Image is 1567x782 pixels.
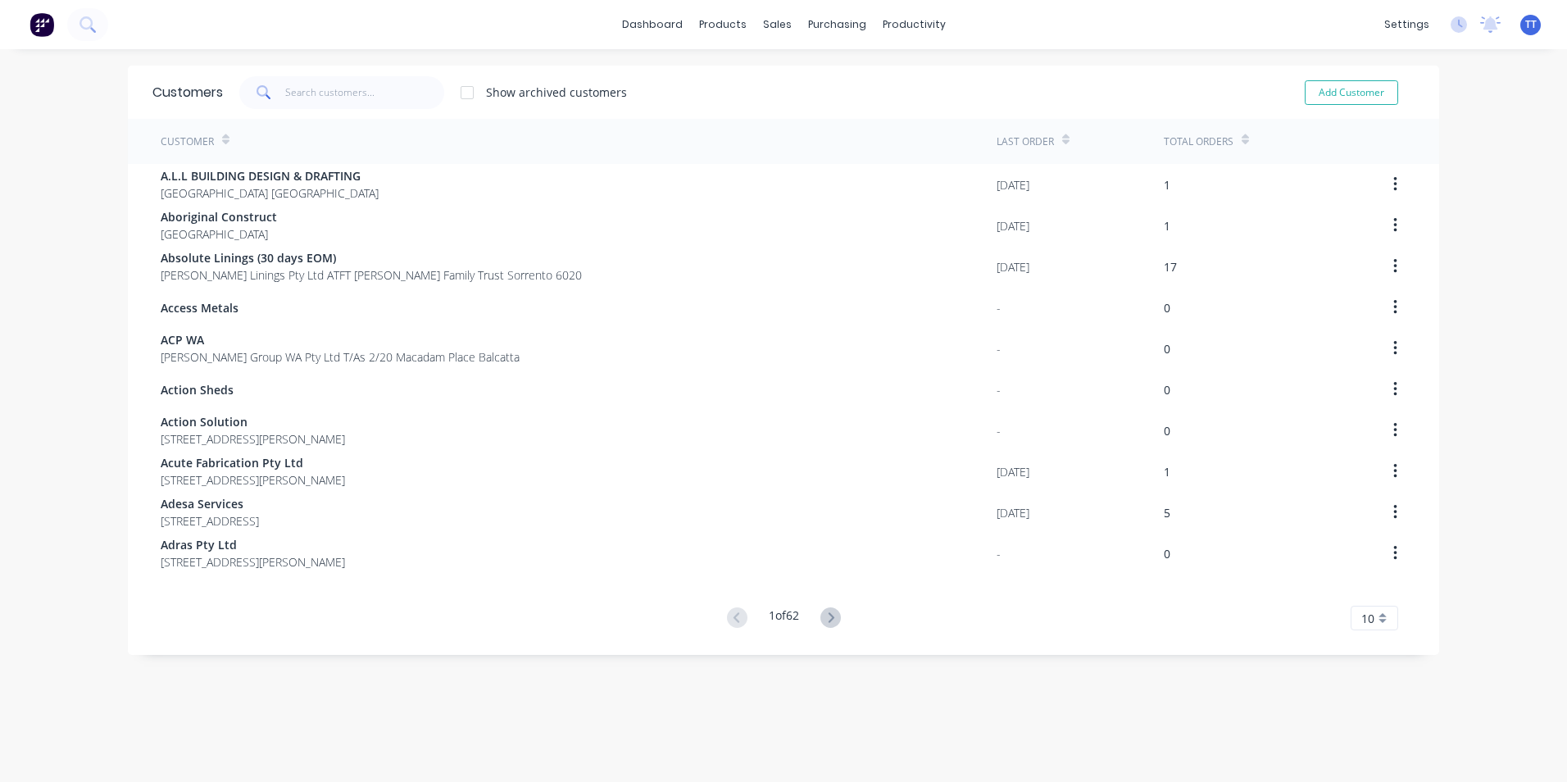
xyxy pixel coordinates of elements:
span: Action Solution [161,413,345,430]
span: [GEOGRAPHIC_DATA] [GEOGRAPHIC_DATA] [161,184,379,202]
div: Customers [152,83,223,102]
div: 1 [1164,176,1170,193]
span: [STREET_ADDRESS][PERSON_NAME] [161,430,345,448]
div: Show archived customers [486,84,627,101]
div: - [997,340,1001,357]
input: Search customers... [285,76,445,109]
div: 5 [1164,504,1170,521]
div: 17 [1164,258,1177,275]
div: 1 of 62 [769,607,799,630]
div: purchasing [800,12,874,37]
div: Total Orders [1164,134,1233,149]
span: Adesa Services [161,495,259,512]
button: Add Customer [1305,80,1398,105]
span: [PERSON_NAME] Linings Pty Ltd ATFT [PERSON_NAME] Family Trust Sorrento 6020 [161,266,582,284]
span: [STREET_ADDRESS] [161,512,259,530]
div: 0 [1164,381,1170,398]
div: Last Order [997,134,1054,149]
div: 0 [1164,299,1170,316]
span: Aboriginal Construct [161,208,277,225]
div: [DATE] [997,463,1029,480]
div: - [997,422,1001,439]
span: Acute Fabrication Pty Ltd [161,454,345,471]
div: Customer [161,134,214,149]
div: sales [755,12,800,37]
div: - [997,545,1001,562]
span: [STREET_ADDRESS][PERSON_NAME] [161,553,345,571]
div: 0 [1164,340,1170,357]
div: 0 [1164,545,1170,562]
div: - [997,299,1001,316]
span: [STREET_ADDRESS][PERSON_NAME] [161,471,345,489]
span: TT [1525,17,1537,32]
div: products [691,12,755,37]
span: [GEOGRAPHIC_DATA] [161,225,277,243]
div: [DATE] [997,504,1029,521]
div: productivity [874,12,954,37]
span: ACP WA [161,331,520,348]
div: settings [1376,12,1438,37]
div: 0 [1164,422,1170,439]
a: dashboard [614,12,691,37]
div: 1 [1164,463,1170,480]
div: - [997,381,1001,398]
span: Absolute Linings (30 days EOM) [161,249,582,266]
span: [PERSON_NAME] Group WA Pty Ltd T/As 2/20 Macadam Place Balcatta [161,348,520,366]
span: Action Sheds [161,381,234,398]
div: [DATE] [997,217,1029,234]
span: A.L.L BUILDING DESIGN & DRAFTING [161,167,379,184]
span: 10 [1361,610,1374,627]
div: [DATE] [997,176,1029,193]
img: Factory [30,12,54,37]
span: Access Metals [161,299,238,316]
div: [DATE] [997,258,1029,275]
span: Adras Pty Ltd [161,536,345,553]
div: 1 [1164,217,1170,234]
